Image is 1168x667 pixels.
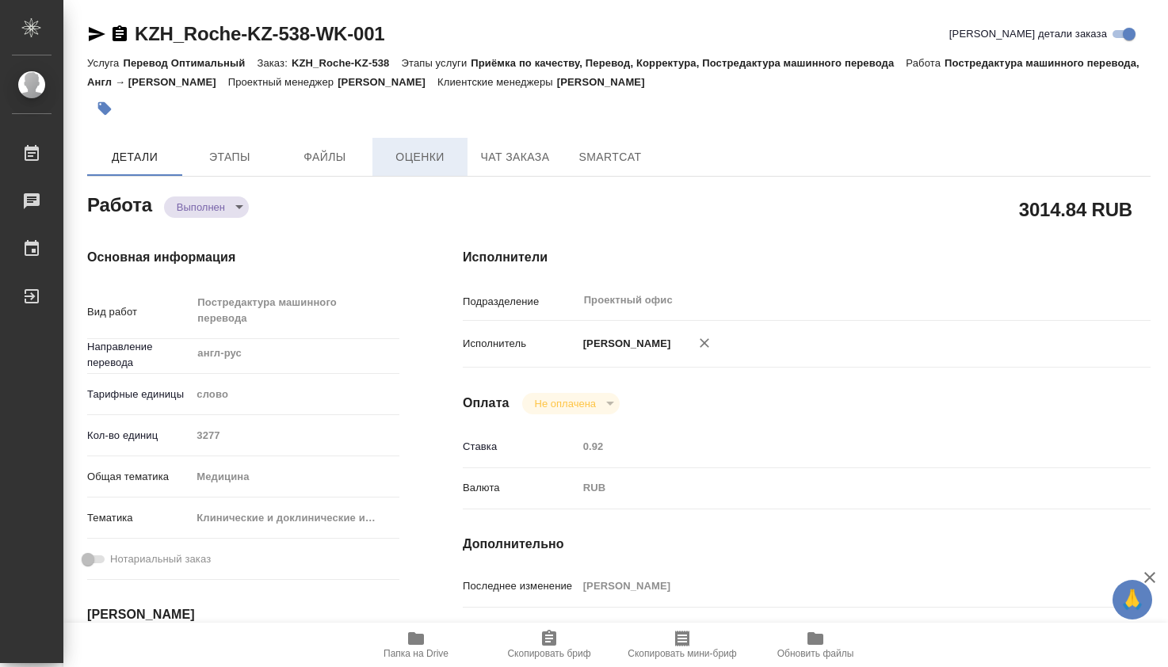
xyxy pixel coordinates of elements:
button: Выполнен [172,200,230,214]
button: Скопировать мини-бриф [616,623,749,667]
div: Клинические и доклинические исследования [191,505,399,532]
h4: Дополнительно [463,535,1151,554]
p: Последнее изменение [463,578,578,594]
span: Обновить файлы [777,648,854,659]
h2: 3014.84 RUB [1019,196,1132,223]
p: Перевод Оптимальный [123,57,257,69]
a: KZH_Roche-KZ-538-WK-001 [135,23,384,44]
div: Медицина [191,463,399,490]
button: Обновить файлы [749,623,882,667]
button: Скопировать бриф [483,623,616,667]
span: Папка на Drive [384,648,448,659]
button: Не оплачена [530,397,601,410]
h4: [PERSON_NAME] [87,605,399,624]
p: Тематика [87,510,191,526]
p: Общая тематика [87,469,191,485]
input: Пустое поле [578,435,1094,458]
p: [PERSON_NAME] [578,336,671,352]
span: Чат заказа [477,147,553,167]
button: Папка на Drive [349,623,483,667]
span: [PERSON_NAME] детали заказа [949,26,1107,42]
h4: Оплата [463,394,510,413]
textarea: Сверхстрочный [578,616,1094,643]
div: Выполнен [164,196,249,218]
p: Валюта [463,480,578,496]
p: Вид работ [87,304,191,320]
div: Выполнен [522,393,620,414]
p: [PERSON_NAME] [338,76,437,88]
h4: Исполнители [463,248,1151,267]
p: Проектный менеджер [228,76,338,88]
input: Пустое поле [578,574,1094,597]
button: Удалить исполнителя [687,326,722,360]
span: Детали [97,147,173,167]
p: Заказ: [257,57,291,69]
div: слово [191,381,399,408]
p: Работа [906,57,945,69]
span: Этапы [192,147,268,167]
button: Добавить тэг [87,91,122,126]
span: Скопировать бриф [507,648,590,659]
p: Исполнитель [463,336,578,352]
p: Направление перевода [87,339,191,371]
p: Тарифные единицы [87,387,191,402]
p: Клиентские менеджеры [437,76,557,88]
span: Оценки [382,147,458,167]
p: KZH_Roche-KZ-538 [292,57,402,69]
p: [PERSON_NAME] [557,76,657,88]
p: Этапы услуги [402,57,471,69]
h2: Работа [87,189,152,218]
button: Скопировать ссылку [110,25,129,44]
p: Кол-во единиц [87,428,191,444]
span: Скопировать мини-бриф [628,648,736,659]
h4: Основная информация [87,248,399,267]
p: Услуга [87,57,123,69]
button: 🙏 [1113,580,1152,619]
div: RUB [578,475,1094,501]
span: SmartCat [572,147,648,167]
span: Нотариальный заказ [110,551,211,567]
button: Скопировать ссылку для ЯМессенджера [87,25,106,44]
input: Пустое поле [191,424,399,447]
p: Подразделение [463,294,578,310]
p: Приёмка по качеству, Перевод, Корректура, Постредактура машинного перевода [471,57,906,69]
span: 🙏 [1119,583,1146,616]
span: Файлы [287,147,363,167]
p: Ставка [463,439,578,455]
